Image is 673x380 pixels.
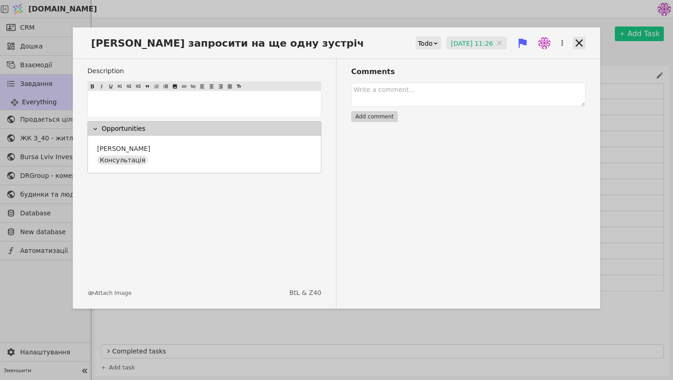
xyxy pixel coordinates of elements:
[87,289,131,297] button: Attach Image
[538,37,551,49] img: de
[497,38,502,48] span: Clear
[351,66,586,77] h3: Comments
[97,155,148,165] div: Консультація
[497,40,502,46] svg: close
[87,36,373,51] span: [PERSON_NAME] запросити на ще одну зустріч
[102,124,146,134] p: Opportunities
[87,66,321,76] label: Description
[289,288,321,298] a: BtL & Z40
[97,144,150,154] p: [PERSON_NAME]
[418,37,433,50] div: Todo
[351,111,398,122] button: Add comment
